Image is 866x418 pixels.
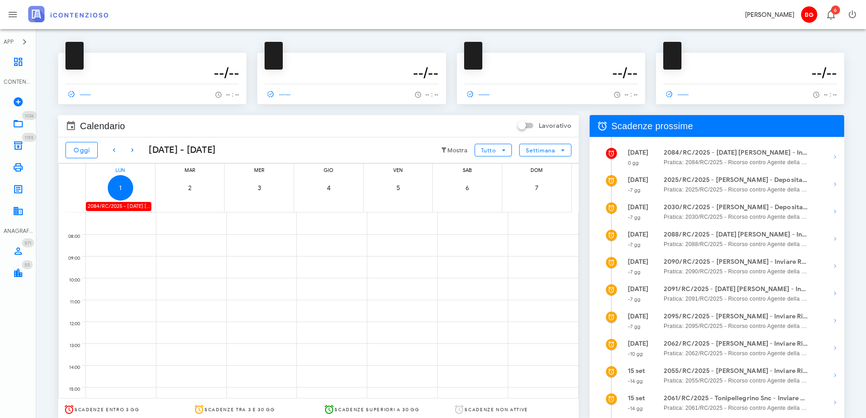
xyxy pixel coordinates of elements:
[628,214,641,221] small: -7 gg
[628,187,641,193] small: -7 gg
[502,164,571,175] div: dom
[22,238,34,247] span: Distintivo
[464,64,638,82] h3: --/--
[475,144,512,156] button: Tutto
[226,91,239,98] span: -- : --
[628,203,649,211] strong: [DATE]
[663,64,837,82] h3: --/--
[628,367,646,375] strong: 15 set
[108,184,133,192] span: 1
[316,184,341,192] span: 4
[22,133,36,142] span: Distintivo
[628,231,649,238] strong: [DATE]
[628,296,641,302] small: -7 gg
[177,175,203,201] button: 2
[664,322,808,331] span: Pratica: 2095/RC/2025 - Ricorso contro Agente della Riscossione - prov. di [GEOGRAPHIC_DATA]
[141,143,215,157] div: [DATE] - [DATE]
[65,90,92,98] span: ------
[425,91,439,98] span: -- : --
[611,119,693,133] span: Scadenze prossime
[628,242,641,248] small: -7 gg
[524,184,550,192] span: 7
[86,164,155,175] div: lun
[108,175,133,201] button: 1
[628,149,649,156] strong: [DATE]
[628,405,643,412] small: -14 gg
[664,230,808,240] strong: 2088/RC/2025 - [DATE] [PERSON_NAME] - Inviare Ricorso
[628,351,643,357] small: -10 gg
[664,366,808,376] strong: 2055/RC/2025 - [PERSON_NAME] - Inviare Ricorso
[28,6,108,22] img: logo-text-2x.png
[265,64,438,82] h3: --/--
[664,403,808,413] span: Pratica: 2061/RC/2025 - Ricorso contro Agente della Riscossione - prov. di [GEOGRAPHIC_DATA]
[433,164,502,175] div: sab
[826,148,844,166] button: Mostra dettagli
[826,312,844,330] button: Mostra dettagli
[205,407,275,413] span: Scadenze tra 3 e 30 gg
[73,146,90,154] span: Oggi
[177,184,203,192] span: 2
[155,164,225,175] div: mar
[663,88,693,101] a: ------
[59,253,82,263] div: 09:00
[519,144,571,156] button: Settimana
[826,175,844,193] button: Mostra dettagli
[246,184,272,192] span: 3
[464,56,638,64] p: --------------
[4,227,33,235] div: ANAGRAFICA
[664,202,808,212] strong: 2030/RC/2025 - [PERSON_NAME] - Deposita la Costituzione in [GEOGRAPHIC_DATA]
[335,407,419,413] span: Scadenze superiori a 30 gg
[664,158,808,167] span: Pratica: 2084/RC/2025 - Ricorso contro Agente della Riscossione - prov. di Ragusa
[524,175,550,201] button: 7
[59,232,82,242] div: 08:00
[664,257,808,267] strong: 2090/RC/2025 - [PERSON_NAME] - Inviare Ricorso
[4,78,33,86] div: CONTENZIOSO
[826,284,844,302] button: Mostra dettagli
[628,312,649,320] strong: [DATE]
[316,175,341,201] button: 4
[75,407,140,413] span: Scadenze entro 3 gg
[664,339,808,349] strong: 2062/RC/2025 - [PERSON_NAME] - Inviare Ricorso
[265,56,438,64] p: --------------
[826,393,844,412] button: Mostra dettagli
[824,91,837,98] span: -- : --
[22,111,37,120] span: Distintivo
[628,269,641,275] small: -7 gg
[465,407,528,413] span: Scadenze non attive
[663,90,690,98] span: ------
[25,262,30,268] span: 55
[664,240,808,249] span: Pratica: 2088/RC/2025 - Ricorso contro Agente della Riscossione - prov. di [GEOGRAPHIC_DATA]
[25,240,31,246] span: 571
[526,147,556,154] span: Settimana
[464,88,494,101] a: ------
[455,184,480,192] span: 6
[628,378,643,384] small: -14 gg
[826,257,844,275] button: Mostra dettagli
[664,284,808,294] strong: 2091/RC/2025 - [DATE] [PERSON_NAME] - Inviare Ricorso
[664,393,808,403] strong: 2061/RC/2025 - Tonipellegrino Snc - Inviare Ricorso
[455,175,480,201] button: 6
[294,164,363,175] div: gio
[628,160,639,166] small: 0 gg
[798,4,820,25] button: BG
[364,164,433,175] div: ven
[86,202,151,211] div: 2084/RC/2025 - [DATE] [PERSON_NAME] - Inviare Ricorso
[628,285,649,293] strong: [DATE]
[59,297,82,307] div: 11:00
[59,341,82,351] div: 13:00
[539,121,571,131] label: Lavorativo
[65,88,95,101] a: ------
[59,319,82,329] div: 12:00
[826,230,844,248] button: Mostra dettagli
[25,113,34,119] span: 1036
[65,56,239,64] p: --------------
[628,258,649,266] strong: [DATE]
[664,294,808,303] span: Pratica: 2091/RC/2025 - Ricorso contro Agente della Riscossione - prov. di [GEOGRAPHIC_DATA]
[628,323,641,330] small: -7 gg
[664,376,808,385] span: Pratica: 2055/RC/2025 - Ricorso contro Agente della Riscossione - prov. di Ragusa
[385,184,411,192] span: 5
[745,10,794,20] div: [PERSON_NAME]
[801,6,817,23] span: BG
[464,90,491,98] span: ------
[820,4,841,25] button: Distintivo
